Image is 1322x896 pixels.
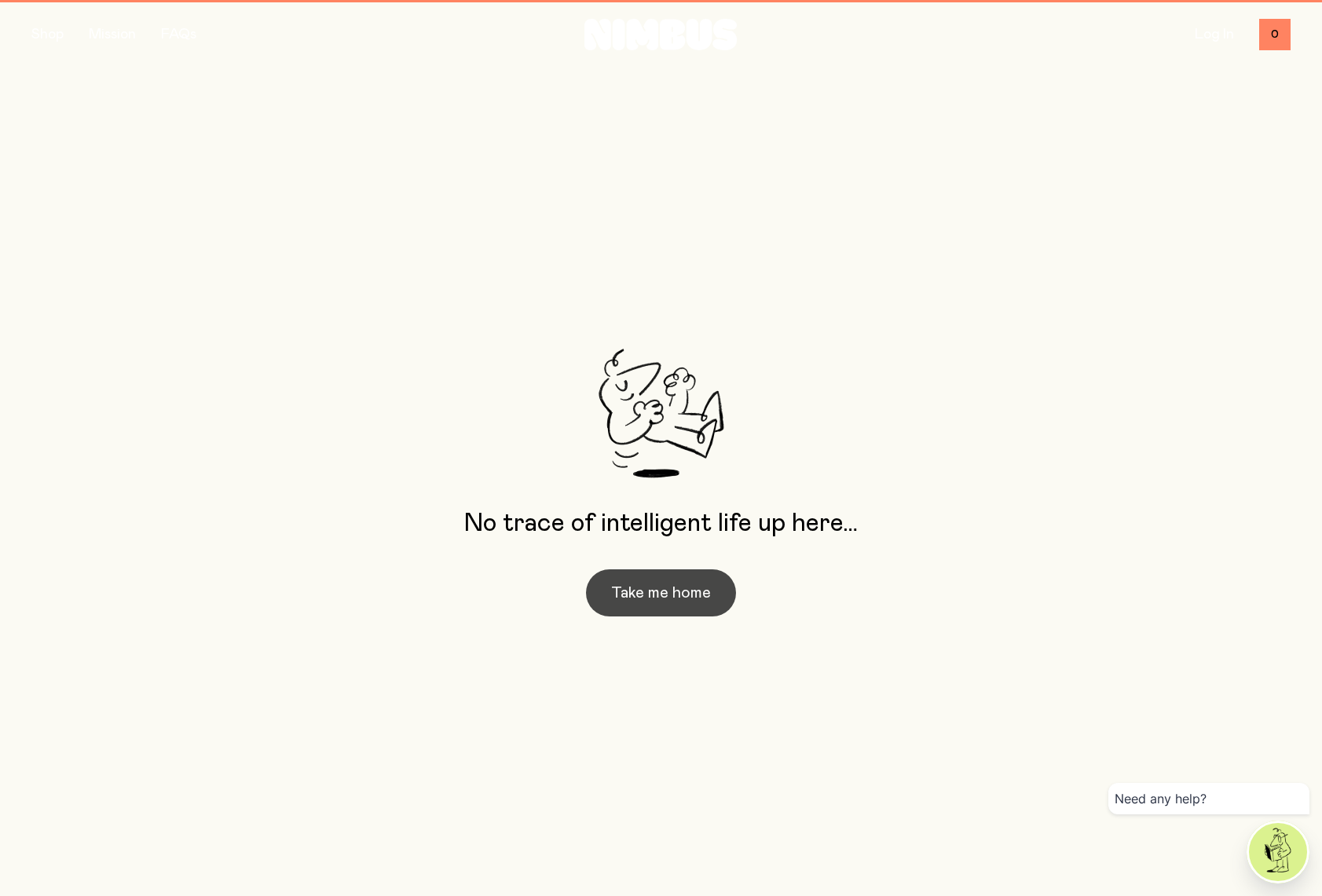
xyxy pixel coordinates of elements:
[1195,27,1234,42] a: Log In
[89,27,136,42] a: Mission
[464,510,858,538] p: No trace of intelligent life up here…
[1249,823,1307,881] img: agent
[161,27,196,42] a: FAQs
[1259,19,1291,50] button: 0
[586,569,736,616] button: Take me home
[1108,783,1309,814] div: Need any help?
